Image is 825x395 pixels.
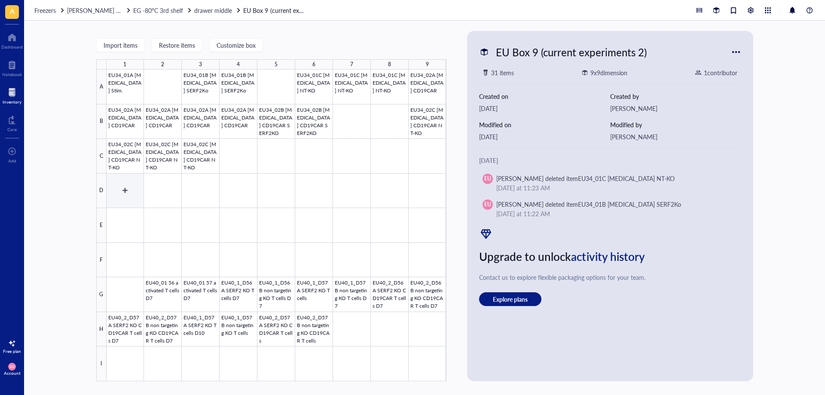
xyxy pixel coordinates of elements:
[123,59,126,70] div: 1
[496,209,731,218] div: [DATE] at 11:22 AM
[496,199,681,209] div: [PERSON_NAME] deleted item
[4,371,21,376] div: Account
[7,127,17,132] div: Core
[479,156,741,165] div: [DATE]
[388,59,391,70] div: 8
[96,243,107,278] div: F
[7,113,17,132] a: Core
[96,312,107,347] div: H
[610,120,741,129] div: Modified by
[3,86,21,104] a: Inventory
[590,68,627,77] div: 9 x 9 dimension
[479,92,610,101] div: Created on
[496,183,731,193] div: [DATE] at 11:23 AM
[34,6,56,15] span: Freezers
[479,292,741,306] a: Explore plans
[350,59,353,70] div: 7
[479,273,741,282] div: Contact us to explore flexible packaging options for your team.
[1,44,23,49] div: Dashboard
[479,132,610,141] div: [DATE]
[479,104,610,113] div: [DATE]
[3,99,21,104] div: Inventory
[96,277,107,312] div: G
[2,72,22,77] div: Notebook
[10,364,14,368] span: EU
[312,59,315,70] div: 6
[96,38,145,52] button: Import items
[484,201,491,208] span: EU
[479,120,610,129] div: Modified on
[2,58,22,77] a: Notebook
[96,104,107,139] div: B
[610,132,741,141] div: [PERSON_NAME]
[704,68,737,77] div: 1 contributor
[199,59,202,70] div: 3
[610,104,741,113] div: [PERSON_NAME]
[10,6,15,16] span: A
[96,208,107,243] div: E
[578,200,681,208] div: EU34_01B [MEDICAL_DATA] SERF2Ko
[484,175,491,183] span: EU
[8,158,16,163] div: Add
[3,349,21,354] div: Free plan
[96,174,107,208] div: D
[96,139,107,174] div: C
[571,248,645,264] span: activity history
[491,68,514,77] div: 31 items
[1,31,23,49] a: Dashboard
[243,6,308,15] a: EU Box 9 (current experiments 2)
[496,174,675,183] div: [PERSON_NAME] deleted item
[492,43,651,61] div: EU Box 9 (current experiments 2)
[67,6,134,15] span: [PERSON_NAME] freezer
[209,38,263,52] button: Customize box
[161,59,164,70] div: 2
[67,6,131,15] a: [PERSON_NAME] freezer
[194,6,232,15] span: drawer middle
[152,38,202,52] button: Restore items
[133,6,241,15] a: EG -80°C 3rd shelfdrawer middle
[479,292,541,306] button: Explore plans
[610,92,741,101] div: Created by
[237,59,240,70] div: 4
[479,248,741,266] div: Upgrade to unlock
[493,295,528,303] span: Explore plans
[96,346,107,381] div: I
[578,174,675,183] div: EU34_01C [MEDICAL_DATA] NT-KO
[34,6,65,15] a: Freezers
[104,42,137,49] span: Import items
[217,42,256,49] span: Customize box
[159,42,195,49] span: Restore items
[275,59,278,70] div: 5
[96,70,107,104] div: A
[426,59,429,70] div: 9
[133,6,183,15] span: EG -80°C 3rd shelf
